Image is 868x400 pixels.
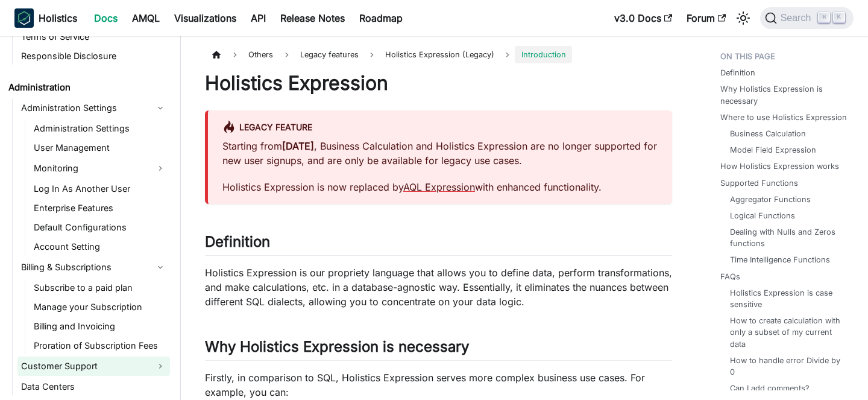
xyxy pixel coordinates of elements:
a: Docs [87,8,125,28]
span: Others [242,46,279,63]
a: Model Field Expression [730,144,816,156]
a: Logical Functions [730,210,795,221]
a: Data Centers [17,378,170,395]
a: Definition [720,67,755,78]
a: Subscribe to a paid plan [30,279,170,296]
span: Legacy features [294,46,365,63]
a: API [244,8,273,28]
a: Holistics Expression is case sensitive [730,287,844,310]
a: Where to use Holistics Expression [720,112,847,123]
b: Holistics [39,11,77,25]
kbd: K [833,12,845,23]
span: Search [777,13,819,24]
a: Administration [5,79,170,96]
a: HolisticsHolistics [14,8,77,28]
a: Default Configurations [30,219,170,236]
a: AMQL [125,8,167,28]
a: How to handle error Divide by 0 [730,355,844,378]
a: v3.0 Docs [607,8,679,28]
strong: [DATE] [282,140,314,152]
a: Billing and Invoicing [30,318,170,335]
a: Billing & Subscriptions [17,258,170,277]
kbd: ⌘ [818,12,830,23]
img: Holistics [14,8,34,28]
a: Administration Settings [30,120,170,137]
a: Monitoring [30,159,170,178]
a: Business Calculation [730,128,806,139]
p: Firstly, in comparison to SQL, Holistics Expression serves more complex business use cases. For e... [205,370,672,399]
p: Starting from , Business Calculation and Holistics Expression are no longer supported for new use... [222,139,658,168]
p: Holistics Expression is now replaced by with enhanced functionality. [222,180,658,194]
h2: Why Holistics Expression is necessary [205,338,672,361]
a: Manage your Subscription [30,299,170,316]
button: Switch between dark and light mode (currently light mode) [734,8,753,28]
a: Proration of Subscription Fees [30,337,170,354]
a: Log In As Another User [30,180,170,197]
a: Can I add comments? [730,383,810,394]
a: Visualizations [167,8,244,28]
span: Introduction [515,46,571,63]
a: Supported Functions [720,177,798,189]
a: Terms of Service [17,28,170,45]
a: Responsible Disclosure [17,48,170,65]
nav: Breadcrumbs [205,46,672,63]
span: Holistics Expression (Legacy) [379,46,500,63]
a: Dealing with Nulls and Zeros functions [730,226,844,249]
a: Release Notes [273,8,352,28]
a: Forum [679,8,733,28]
button: Search (Command+K) [760,7,854,29]
h1: Holistics Expression [205,71,672,95]
div: Legacy Feature [222,120,658,136]
a: Administration Settings [17,98,170,118]
a: FAQs [720,271,740,282]
a: Aggregator Functions [730,194,811,205]
a: Account Setting [30,238,170,255]
h2: Definition [205,233,672,256]
a: Enterprise Features [30,200,170,217]
a: Home page [205,46,228,63]
a: How Holistics Expression works [720,160,839,172]
p: Holistics Expression is our propriety language that allows you to define data, perform transforma... [205,265,672,309]
a: Customer Support [17,357,170,376]
a: AQL Expression [403,181,475,193]
a: Why Holistics Expression is necessary [720,83,849,106]
a: Time Intelligence Functions [730,254,830,265]
a: User Management [30,139,170,156]
a: Roadmap [352,8,410,28]
a: How to create calculation with only a subset of my current data [730,315,844,350]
